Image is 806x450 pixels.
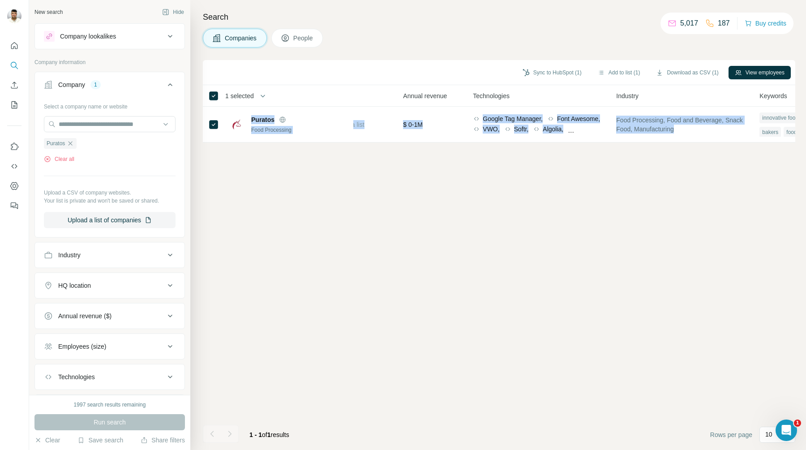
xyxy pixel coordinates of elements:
[74,401,146,409] div: 1997 search results remaining
[58,251,81,260] div: Industry
[483,125,499,134] span: VWO,
[516,66,588,79] button: Sync to HubSpot (1)
[293,34,314,43] span: People
[776,420,797,441] iframe: Intercom live chat
[203,11,795,23] h4: Search
[267,431,271,438] span: 1
[44,212,176,228] button: Upload a list of companies
[225,91,254,100] span: 1 selected
[616,116,749,134] span: Food Processing, Food and Beverage, Snack Food, Manufacturing
[156,5,190,19] button: Hide
[616,91,639,100] span: Industry
[557,114,600,123] span: Font Awesome,
[7,97,21,113] button: My lists
[251,126,348,134] div: Food Processing
[7,178,21,194] button: Dashboard
[794,420,801,427] span: 1
[35,26,184,47] button: Company lookalikes
[680,18,698,29] p: 5,017
[7,198,21,214] button: Feedback
[7,158,21,174] button: Use Surfe API
[35,336,184,357] button: Employees (size)
[230,117,244,132] img: Logo of Puratos
[35,305,184,327] button: Annual revenue ($)
[35,74,184,99] button: Company1
[7,77,21,93] button: Enrich CSV
[718,18,730,29] p: 187
[650,66,725,79] button: Download as CSV (1)
[44,155,74,163] button: Clear all
[35,366,184,388] button: Technologies
[44,189,176,197] p: Upload a CSV of company websites.
[403,91,447,100] span: Annual revenue
[35,244,184,266] button: Industry
[47,139,65,147] span: Puratos
[60,32,116,41] div: Company lookalikes
[44,197,176,205] p: Your list is private and won't be saved or shared.
[34,436,60,445] button: Clear
[58,80,85,89] div: Company
[710,430,752,439] span: Rows per page
[729,66,791,79] button: View employees
[473,91,510,100] span: Technologies
[7,9,21,23] img: Avatar
[58,342,106,351] div: Employees (size)
[249,431,262,438] span: 1 - 1
[592,66,647,79] button: Add to list (1)
[225,34,257,43] span: Companies
[759,112,801,123] div: innovative food
[35,275,184,296] button: HQ location
[58,372,95,381] div: Technologies
[34,58,185,66] p: Company information
[759,91,787,100] span: Keywords
[7,138,21,155] button: Use Surfe on LinkedIn
[514,125,529,134] span: Softr,
[58,281,91,290] div: HQ location
[7,38,21,54] button: Quick start
[543,125,563,134] span: Algolia,
[249,431,289,438] span: results
[58,312,111,320] div: Annual revenue ($)
[141,436,185,445] button: Share filters
[251,115,274,124] span: Puratos
[77,436,123,445] button: Save search
[745,17,786,30] button: Buy credits
[34,8,63,16] div: New search
[765,430,772,439] p: 10
[483,114,543,123] span: Google Tag Manager,
[90,81,101,89] div: 1
[759,127,781,138] div: bakers
[403,121,423,128] span: $ 0-1M
[7,57,21,74] button: Search
[44,99,176,111] div: Select a company name or website
[262,431,267,438] span: of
